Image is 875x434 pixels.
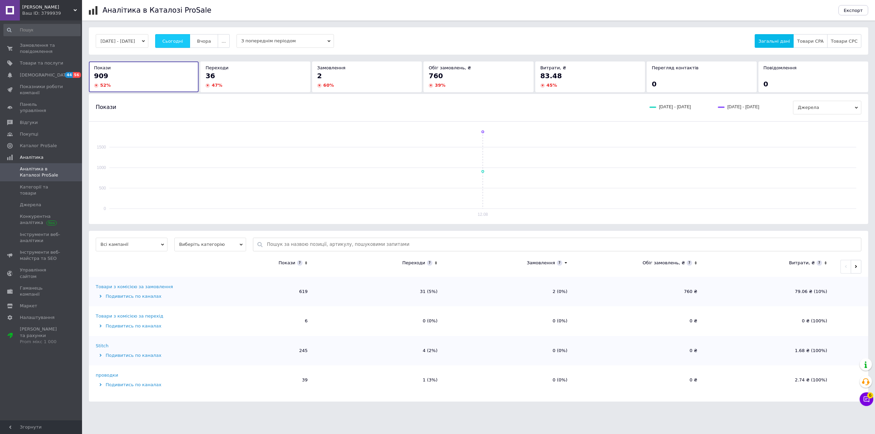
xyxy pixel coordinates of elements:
td: 1.68 ₴ (100%) [704,336,834,365]
button: Експорт [838,5,869,15]
span: Переходи [205,65,228,70]
span: Покази [94,65,111,70]
td: 39 [185,365,314,395]
td: 0 (0%) [444,306,574,336]
td: 2 (0%) [444,277,574,306]
span: Вчора [197,39,211,44]
span: [DEMOGRAPHIC_DATA] [20,72,70,78]
span: Маркет [20,303,37,309]
td: 0 ₴ [574,306,704,336]
span: Замовлення та повідомлення [20,42,63,55]
td: 0 ₴ [574,336,704,365]
span: 36 [205,72,215,80]
span: 45 % [547,83,557,88]
span: ФОП Ковальчук Віталій Анатолійович [22,4,73,10]
td: 79.06 ₴ (10%) [704,277,834,306]
button: Загальні дані [755,34,794,48]
div: Подивитись по каналах [96,352,183,359]
span: Управління сайтом [20,267,63,279]
span: З попереднім періодом [237,34,334,48]
span: Аналітика [20,154,43,160]
span: Джерела [20,202,41,208]
span: 47 % [212,83,222,88]
span: Виберіть категорію [174,238,246,251]
text: 500 [99,186,106,191]
span: Інструменти веб-аналітики [20,232,63,244]
input: Пошук за назвою позиції, артикулу, пошуковими запитами [267,238,858,251]
span: 39 % [435,83,445,88]
td: 6 [185,306,314,336]
span: 52 % [100,83,111,88]
span: Всі кампанії [96,238,167,251]
td: 0 ₴ (100%) [704,306,834,336]
span: Панель управління [20,101,63,114]
div: Замовлення [527,260,555,266]
span: 909 [94,72,108,80]
span: Повідомлення [764,65,797,70]
td: 2.74 ₴ (100%) [704,365,834,395]
button: Товари CPC [827,34,861,48]
button: [DATE] - [DATE] [96,34,148,48]
span: Обіг замовлень, ₴ [429,65,471,70]
div: проводки [96,372,118,378]
div: Подивитись по каналах [96,293,183,299]
span: Експорт [844,8,863,13]
span: 83.48 [540,72,562,80]
span: Перегляд контактів [652,65,699,70]
span: Витрати, ₴ [540,65,566,70]
button: Сьогодні [155,34,190,48]
div: Переходи [402,260,425,266]
span: Замовлення [317,65,346,70]
div: Подивитись по каналах [96,323,183,329]
td: 0 ₴ [574,365,704,395]
span: 2 [317,72,322,80]
span: Сьогодні [162,39,183,44]
span: Товари CPA [797,39,823,44]
h1: Аналітика в Каталозі ProSale [103,6,211,14]
span: 0 [764,80,768,88]
text: 12.08 [477,212,488,217]
span: Покази [96,103,116,111]
td: 0 (0%) [444,365,574,395]
span: 0 [652,80,657,88]
td: 1 (3%) [314,365,444,395]
button: Вчора [190,34,218,48]
span: Покупці [20,131,38,137]
span: Загальні дані [758,39,790,44]
text: 0 [104,206,106,211]
span: 56 [73,72,81,78]
div: Товари з комісією за замовлення [96,284,173,290]
span: Каталог ProSale [20,143,57,149]
span: 6 [867,392,873,398]
span: Джерела [793,101,861,114]
span: Товари та послуги [20,60,63,66]
td: 0 (0%) [444,336,574,365]
td: 245 [185,336,314,365]
span: 44 [65,72,73,78]
div: Обіг замовлень, ₴ [643,260,685,266]
td: 31 (5%) [314,277,444,306]
td: 619 [185,277,314,306]
span: Гаманець компанії [20,285,63,297]
span: ... [221,39,226,44]
text: 1500 [97,145,106,150]
button: ... [218,34,229,48]
input: Пошук [3,24,81,36]
span: Категорії та товари [20,184,63,196]
span: Налаштування [20,314,55,321]
div: Товари з комісією за перехід [96,313,163,319]
span: 760 [429,72,443,80]
span: Аналітика в Каталозі ProSale [20,166,63,178]
td: 760 ₴ [574,277,704,306]
div: Prom мікс 1 000 [20,339,63,345]
td: 4 (2%) [314,336,444,365]
div: Ваш ID: 3799939 [22,10,82,16]
div: Stitch [96,343,108,349]
span: Конкурентна аналітика [20,213,63,226]
div: Подивитись по каналах [96,382,183,388]
span: Показники роботи компанії [20,84,63,96]
span: 60 % [323,83,334,88]
td: 0 (0%) [314,306,444,336]
span: Відгуки [20,120,38,126]
span: Товари CPC [831,39,858,44]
